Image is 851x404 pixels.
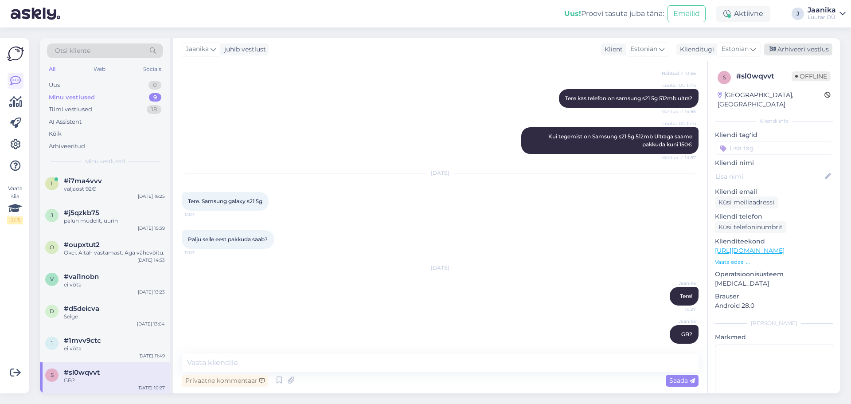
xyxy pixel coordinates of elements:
[630,44,657,54] span: Estonian
[668,5,706,22] button: Emailid
[663,280,696,286] span: Jaanika
[7,216,23,224] div: 2 / 3
[141,63,163,75] div: Socials
[149,93,161,102] div: 9
[663,344,696,351] span: 10:27
[64,209,99,217] span: #j5qzkb75
[715,141,833,155] input: Lisa tag
[736,71,792,82] div: # sl0wqvvt
[49,93,95,102] div: Minu vestlused
[676,45,714,54] div: Klienditugi
[49,129,62,138] div: Kõik
[51,340,53,346] span: 1
[722,44,749,54] span: Estonian
[182,169,699,177] div: [DATE]
[221,45,266,54] div: juhib vestlust
[50,276,54,282] span: v
[64,241,100,249] span: #oupxtut2
[808,7,846,21] a: JaanikaLuutar OÜ
[715,117,833,125] div: Kliendi info
[138,289,165,295] div: [DATE] 13:23
[601,45,623,54] div: Klient
[680,293,692,299] span: Tere!
[662,82,696,89] span: Luutar OÜ Info
[51,212,53,219] span: j
[137,321,165,327] div: [DATE] 13:04
[715,237,833,246] p: Klienditeekond
[64,281,165,289] div: ei võta
[137,257,165,263] div: [DATE] 14:53
[138,353,165,359] div: [DATE] 11:49
[64,177,102,185] span: #i7ma4vvv
[681,331,692,337] span: GB?
[85,157,125,165] span: Minu vestlused
[182,375,268,387] div: Privaatne kommentaar
[51,180,53,187] span: i
[661,108,696,115] span: Nähtud ✓ 14:55
[138,225,165,231] div: [DATE] 15:39
[715,301,833,310] p: Android 28.0
[715,212,833,221] p: Kliendi telefon
[564,9,581,18] b: Uus!
[55,46,90,55] span: Otsi kliente
[137,384,165,391] div: [DATE] 10:27
[64,185,165,193] div: väljaost 92€
[715,247,785,255] a: [URL][DOMAIN_NAME]
[715,270,833,279] p: Operatsioonisüsteem
[715,221,786,233] div: Küsi telefoninumbrit
[64,345,165,353] div: ei võta
[792,71,831,81] span: Offline
[47,63,57,75] div: All
[49,81,60,90] div: Uus
[188,236,268,243] span: Palju selle eest pakkuda saab?
[808,7,836,14] div: Jaanika
[7,184,23,224] div: Vaata siia
[663,318,696,325] span: Jaanika
[184,249,218,256] span: 11:07
[51,372,54,378] span: s
[715,258,833,266] p: Vaata edasi ...
[64,217,165,225] div: palun mudelit, uurin
[182,264,699,272] div: [DATE]
[49,118,82,126] div: AI Assistent
[715,279,833,288] p: [MEDICAL_DATA]
[723,74,726,81] span: s
[188,198,262,204] span: Tere. Samsung galaxy s21 5g
[715,130,833,140] p: Kliendi tag'id
[715,319,833,327] div: [PERSON_NAME]
[186,44,209,54] span: Jaanika
[661,154,696,161] span: Nähtud ✓ 14:57
[64,249,165,257] div: Okei. Aitäh vastamast. Aga vähevõitu.
[148,81,161,90] div: 0
[808,14,836,21] div: Luutar OÜ
[64,337,101,345] span: #1mvv9ctc
[715,187,833,196] p: Kliendi email
[669,377,695,384] span: Saada
[64,377,165,384] div: GB?
[715,172,823,181] input: Lisa nimi
[49,105,92,114] div: Tiimi vestlused
[715,196,778,208] div: Küsi meiliaadressi
[64,369,100,377] span: #sl0wqvvt
[565,95,692,102] span: Tere kas telefon on samsung s21 5g 512mb ultra?
[7,45,24,62] img: Askly Logo
[64,273,99,281] span: #vai1nobn
[147,105,161,114] div: 18
[662,120,696,127] span: Luutar OÜ Info
[792,8,804,20] div: J
[764,43,832,55] div: Arhiveeri vestlus
[715,292,833,301] p: Brauser
[715,333,833,342] p: Märkmed
[564,8,664,19] div: Proovi tasuta juba täna:
[184,211,218,218] span: 11:07
[64,313,165,321] div: Selge
[718,90,824,109] div: [GEOGRAPHIC_DATA], [GEOGRAPHIC_DATA]
[92,63,107,75] div: Web
[716,6,770,22] div: Aktiivne
[715,158,833,168] p: Kliendi nimi
[50,308,54,314] span: d
[662,70,696,77] span: Nähtud ✓ 13:56
[49,142,85,151] div: Arhiveeritud
[548,133,694,148] span: Kui tegemist on Samsung s21 5g 512mb Ultraga saame pakkuda kuni 150€
[663,306,696,313] span: 10:27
